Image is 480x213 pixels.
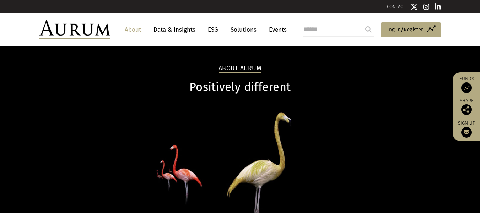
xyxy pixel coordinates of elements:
a: About [121,23,145,36]
a: CONTACT [387,4,405,9]
a: Log in/Register [381,22,441,37]
a: ESG [204,23,222,36]
img: Access Funds [461,82,472,93]
h1: Positively different [39,80,441,94]
a: Funds [457,76,476,93]
div: Share [457,98,476,115]
a: Sign up [457,120,476,138]
input: Submit [361,22,376,37]
span: Log in/Register [386,25,423,34]
img: Linkedin icon [435,3,441,10]
h2: About Aurum [219,65,261,73]
img: Twitter icon [411,3,418,10]
img: Share this post [461,104,472,115]
img: Sign up to our newsletter [461,127,472,138]
a: Events [265,23,287,36]
a: Data & Insights [150,23,199,36]
a: Solutions [227,23,260,36]
img: Instagram icon [423,3,430,10]
img: Aurum [39,20,110,39]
